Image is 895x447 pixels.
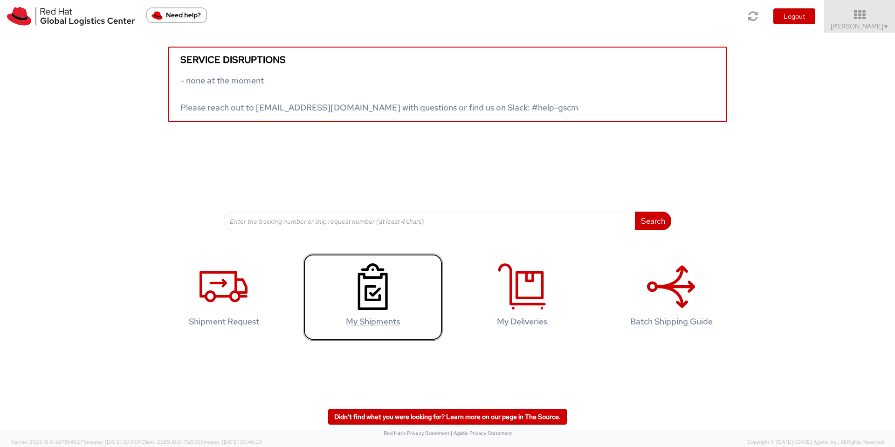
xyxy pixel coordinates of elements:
h5: Service disruptions [180,55,715,65]
input: Enter the tracking number or ship request number (at least 4 chars) [224,212,635,230]
a: Service disruptions - none at the moment Please reach out to [EMAIL_ADDRESS][DOMAIN_NAME] with qu... [168,47,727,122]
button: Search [635,212,671,230]
h4: My Deliveries [462,317,582,326]
span: - none at the moment Please reach out to [EMAIL_ADDRESS][DOMAIN_NAME] with questions or find us o... [180,75,578,113]
span: Copyright © [DATE]-[DATE] Agistix Inc., All Rights Reserved [747,439,884,446]
a: Batch Shipping Guide [601,254,741,341]
img: rh-logistics-00dfa346123c4ec078e1.svg [7,7,135,26]
h4: Shipment Request [164,317,284,326]
span: Client: 2025.18.0-71d3358 [141,439,262,445]
span: master, [DATE] 09:46:25 [204,439,262,445]
a: Red Hat's Privacy Statement [384,430,449,436]
span: master, [DATE] 09:51:11 [87,439,140,445]
span: Server: 2025.18.0-dd719145275 [11,439,140,445]
span: [PERSON_NAME] [831,22,889,30]
h4: My Shipments [313,317,433,326]
a: My Shipments [303,254,443,341]
button: Need help? [146,7,207,23]
a: Didn't find what you were looking for? Learn more on our page in The Source. [328,409,567,425]
a: | Agistix Privacy Statement [451,430,512,436]
a: Shipment Request [154,254,294,341]
span: ▼ [883,23,889,30]
a: My Deliveries [452,254,592,341]
h4: Batch Shipping Guide [611,317,731,326]
button: Logout [773,8,815,24]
